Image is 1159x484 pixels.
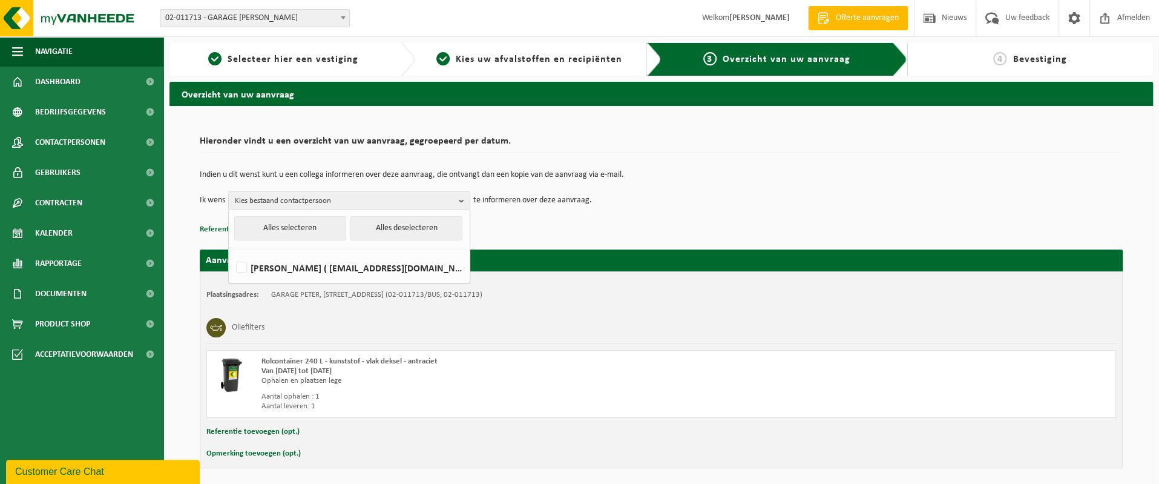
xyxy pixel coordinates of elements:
[261,392,710,402] div: Aantal ophalen : 1
[261,367,332,375] strong: Van [DATE] tot [DATE]
[35,279,87,309] span: Documenten
[213,357,249,393] img: WB-0240-HPE-BK-01.png
[35,157,80,188] span: Gebruikers
[235,192,454,210] span: Kies bestaand contactpersoon
[261,402,710,411] div: Aantal leveren: 1
[35,248,82,279] span: Rapportage
[206,256,297,265] strong: Aanvraag voor [DATE]
[350,216,462,240] button: Alles deselecteren
[421,52,637,67] a: 2Kies uw afvalstoffen en recipiënten
[1013,55,1066,64] span: Bevestiging
[35,309,90,339] span: Product Shop
[200,191,225,210] p: Ik wens
[169,82,1153,105] h2: Overzicht van uw aanvraag
[993,52,1006,65] span: 4
[232,318,264,337] h3: Oliefilters
[35,97,106,127] span: Bedrijfsgegevens
[456,55,622,64] span: Kies uw afvalstoffen en recipiënten
[228,191,470,210] button: Kies bestaand contactpersoon
[160,10,349,27] span: 02-011713 - GARAGE PETER - BREDENE
[6,457,202,484] iframe: chat widget
[160,9,350,27] span: 02-011713 - GARAGE PETER - BREDENE
[200,136,1123,153] h2: Hieronder vindt u een overzicht van uw aanvraag, gegroepeerd per datum.
[833,12,902,24] span: Offerte aanvragen
[228,55,358,64] span: Selecteer hier een vestiging
[35,339,133,370] span: Acceptatievoorwaarden
[436,52,450,65] span: 2
[271,290,482,300] td: GARAGE PETER, [STREET_ADDRESS] (02-011713/BUS, 02-011713)
[234,216,346,240] button: Alles selecteren
[35,188,82,218] span: Contracten
[261,376,710,386] div: Ophalen en plaatsen lege
[35,218,73,248] span: Kalender
[703,52,717,65] span: 3
[723,55,850,64] span: Overzicht van uw aanvraag
[729,13,790,22] strong: [PERSON_NAME]
[35,67,80,97] span: Dashboard
[234,259,464,277] label: [PERSON_NAME] ( [EMAIL_ADDRESS][DOMAIN_NAME] )
[473,191,592,210] p: te informeren over deze aanvraag.
[200,171,1123,179] p: Indien u dit wenst kunt u een collega informeren over deze aanvraag, die ontvangt dan een kopie v...
[200,222,293,237] button: Referentie toevoegen (opt.)
[206,446,301,462] button: Opmerking toevoegen (opt.)
[808,6,908,30] a: Offerte aanvragen
[35,127,105,157] span: Contactpersonen
[206,291,259,299] strong: Plaatsingsadres:
[261,357,438,365] span: Rolcontainer 240 L - kunststof - vlak deksel - antraciet
[206,424,300,440] button: Referentie toevoegen (opt.)
[176,52,391,67] a: 1Selecteer hier een vestiging
[35,36,73,67] span: Navigatie
[208,52,222,65] span: 1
